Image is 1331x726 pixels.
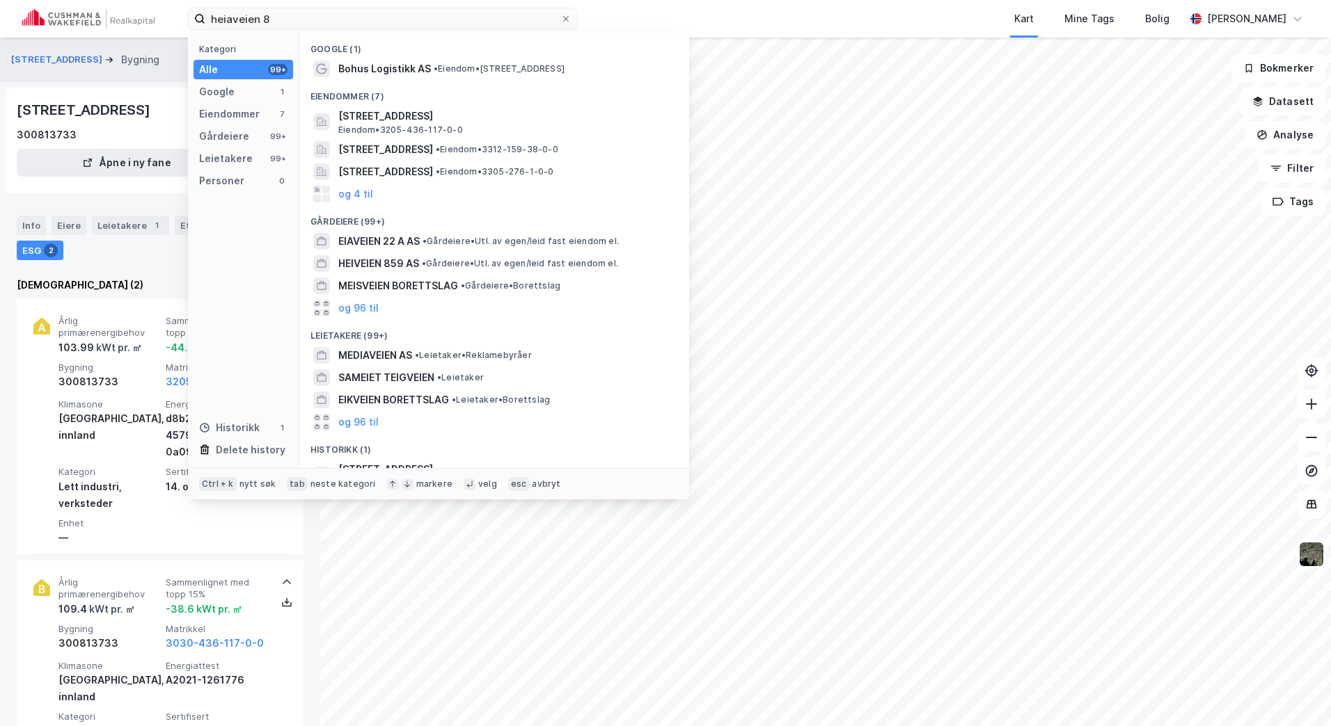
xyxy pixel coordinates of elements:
div: esc [508,477,530,491]
div: markere [416,478,452,490]
span: • [423,236,427,246]
div: Delete history [216,442,285,458]
span: Kategori [58,711,160,723]
span: Leietaker [437,372,484,383]
span: Klimasone [58,398,160,410]
div: ESG [17,241,63,260]
span: [STREET_ADDRESS] [338,461,672,478]
div: velg [478,478,497,490]
div: neste kategori [310,478,376,490]
button: 3030-436-117-0-0 [166,635,264,652]
span: Klimasone [58,660,160,672]
div: Leietakere [199,150,253,167]
div: 99+ [268,153,288,164]
span: Årlig primærenergibehov [58,576,160,601]
div: -38.6 kWt pr. ㎡ [166,601,242,618]
button: Filter [1259,154,1325,182]
div: 0 [276,175,288,186]
button: [STREET_ADDRESS] [11,53,105,67]
div: 103.99 [58,339,142,356]
span: • [436,144,440,154]
span: [STREET_ADDRESS] [338,141,433,158]
span: • [437,372,441,382]
div: Google [199,83,235,100]
span: Sertifisert [166,466,267,478]
div: Leietakere (99+) [299,319,689,344]
div: Historikk (1) [299,433,689,458]
button: og 96 til [338,300,379,316]
span: Eiendom • [STREET_ADDRESS] [434,63,565,74]
span: Sertifisert [166,711,267,723]
span: EIKVEIEN BORETTSLAG [338,392,449,408]
div: — [58,529,160,546]
div: tab [287,477,308,491]
span: Gårdeiere • Utl. av egen/leid fast eiendom el. [422,258,618,269]
span: Gårdeiere • Utl. av egen/leid fast eiendom el. [423,236,619,247]
span: Eiendom • 3205-436-117-0-0 [338,124,463,136]
div: Eiendommer [199,106,260,122]
span: Kategori [58,466,160,478]
div: Bolig [1145,10,1169,27]
button: Tags [1261,188,1325,216]
button: Bokmerker [1231,54,1325,82]
span: [STREET_ADDRESS] [338,163,433,180]
div: avbryt [532,478,560,490]
span: Bygning [58,362,160,373]
div: 1 [150,218,164,232]
span: Eiendom • 3312-159-38-0-0 [436,144,558,155]
button: 3205-436-117-0-0 [166,373,262,390]
div: 300813733 [17,127,77,143]
div: 300813733 [58,635,160,652]
div: Alle [199,61,218,78]
div: [GEOGRAPHIC_DATA], innland [58,410,160,444]
button: og 96 til [338,414,379,430]
span: Matrikkel [166,623,267,635]
div: Ctrl + k [199,477,237,491]
div: nytt søk [239,478,276,490]
span: Sammenlignet med topp 15% [166,315,267,339]
div: [PERSON_NAME] [1207,10,1286,27]
img: cushman-wakefield-realkapital-logo.202ea83816669bd177139c58696a8fa1.svg [22,9,155,29]
div: Personer [199,172,244,189]
span: • [422,258,426,268]
span: Eiendom • 3305-276-1-0-0 [436,166,554,177]
button: Analyse [1245,121,1325,149]
span: Energiattest [166,660,267,672]
span: • [415,350,419,360]
img: 9k= [1298,541,1325,567]
div: Kontrollprogram for chat [1261,659,1331,726]
div: [DEMOGRAPHIC_DATA] (2) [17,277,304,293]
span: EIAVEIEN 22 A AS [338,233,420,250]
input: Søk på adresse, matrikkel, gårdeiere, leietakere eller personer [205,8,560,29]
span: Energiattest [166,398,267,410]
span: HEIVEIEN 859 AS [338,255,419,272]
div: Info [17,216,46,235]
span: Leietaker • Reklamebyråer [415,350,532,361]
div: Etasjer og enheter [180,219,266,232]
span: • [452,394,456,405]
div: kWt pr. ㎡ [87,601,135,618]
span: MEISVEIEN BORETTSLAG [338,277,458,294]
span: Gårdeiere • Borettslag [461,280,560,291]
span: [STREET_ADDRESS] [338,108,672,124]
div: 7 [276,108,288,120]
div: 2 [44,243,58,257]
div: Gårdeiere [199,128,249,145]
div: 99+ [268,64,288,75]
span: MEDIAVEIEN AS [338,347,412,364]
span: SAMEIET TEIGVEIEN [338,369,434,386]
div: Bygning [121,51,159,68]
div: 300813733 [58,373,160,390]
div: 99+ [268,131,288,142]
span: Årlig primærenergibehov [58,315,160,339]
div: 1 [276,422,288,433]
div: 1 [276,86,288,97]
div: A2021-1261776 [166,672,267,688]
div: Leietakere [92,216,169,235]
span: Bygning [58,623,160,635]
div: 109.4 [58,601,135,618]
div: Historikk [199,419,260,436]
span: Matrikkel [166,362,267,373]
span: Sammenlignet med topp 15% [166,576,267,601]
span: Leietaker • Borettslag [452,394,550,405]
